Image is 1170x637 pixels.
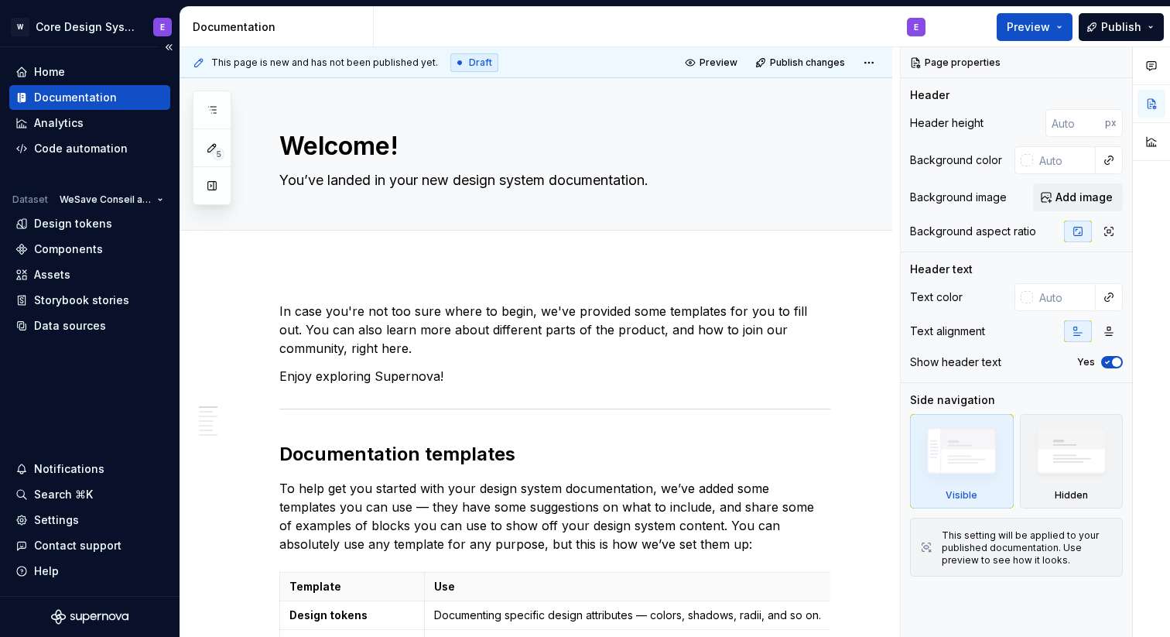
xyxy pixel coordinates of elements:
[34,267,70,283] div: Assets
[34,141,128,156] div: Code automation
[34,538,121,553] div: Contact support
[700,57,737,69] span: Preview
[910,414,1014,509] div: Visible
[9,60,170,84] a: Home
[680,52,744,74] button: Preview
[9,508,170,533] a: Settings
[34,115,84,131] div: Analytics
[211,57,438,69] span: This page is new and has not been published yet.
[276,168,827,193] textarea: You’ve landed in your new design system documentation.
[910,190,1007,205] div: Background image
[289,579,415,594] p: Template
[289,608,368,622] strong: Design tokens
[910,262,973,277] div: Header text
[34,241,103,257] div: Components
[1055,190,1113,205] span: Add image
[469,57,492,69] span: Draft
[9,111,170,135] a: Analytics
[279,302,830,358] p: In case you're not too sure where to begin, we've provided some templates for you to fill out. Yo...
[9,85,170,110] a: Documentation
[1007,19,1050,35] span: Preview
[34,563,59,579] div: Help
[279,442,830,467] h2: Documentation templates
[1079,13,1164,41] button: Publish
[212,148,224,160] span: 5
[12,193,48,206] div: Dataset
[193,19,367,35] div: Documentation
[910,354,1001,370] div: Show header text
[1105,117,1117,129] p: px
[1033,183,1123,211] button: Add image
[279,367,830,385] p: Enjoy exploring Supernova!
[910,224,1036,239] div: Background aspect ratio
[1077,356,1095,368] label: Yes
[11,18,29,36] div: W
[9,533,170,558] button: Contact support
[910,87,949,103] div: Header
[34,90,117,105] div: Documentation
[60,193,151,206] span: WeSave Conseil aaa
[910,324,985,339] div: Text alignment
[1033,283,1096,311] input: Auto
[34,318,106,334] div: Data sources
[910,289,963,305] div: Text color
[158,36,180,58] button: Collapse sidebar
[160,21,165,33] div: E
[279,479,830,553] p: To help get you started with your design system documentation, we’ve added some templates you can...
[1020,414,1124,509] div: Hidden
[3,10,176,43] button: WCore Design SystemE
[1055,489,1088,502] div: Hidden
[1101,19,1141,35] span: Publish
[910,152,1002,168] div: Background color
[9,136,170,161] a: Code automation
[9,559,170,584] button: Help
[942,529,1113,567] div: This setting will be applied to your published documentation. Use preview to see how it looks.
[1045,109,1105,137] input: Auto
[36,19,135,35] div: Core Design System
[9,457,170,481] button: Notifications
[997,13,1072,41] button: Preview
[9,288,170,313] a: Storybook stories
[770,57,845,69] span: Publish changes
[34,487,93,502] div: Search ⌘K
[1033,146,1096,174] input: Auto
[914,21,919,33] div: E
[910,115,984,131] div: Header height
[34,293,129,308] div: Storybook stories
[34,64,65,80] div: Home
[9,211,170,236] a: Design tokens
[9,482,170,507] button: Search ⌘K
[9,237,170,262] a: Components
[34,461,104,477] div: Notifications
[434,579,826,594] p: Use
[434,608,826,623] p: Documenting specific design attributes — colors, shadows, radii, and so on.
[34,216,112,231] div: Design tokens
[34,512,79,528] div: Settings
[51,609,128,625] svg: Supernova Logo
[9,262,170,287] a: Assets
[53,189,170,211] button: WeSave Conseil aaa
[9,313,170,338] a: Data sources
[910,392,995,408] div: Side navigation
[751,52,852,74] button: Publish changes
[946,489,977,502] div: Visible
[276,128,827,165] textarea: Welcome!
